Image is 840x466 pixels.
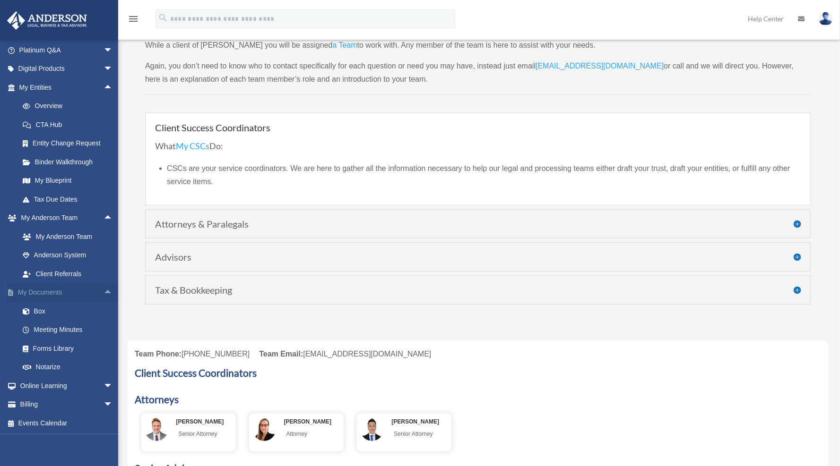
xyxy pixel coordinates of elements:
a: My Anderson Teamarrow_drop_up [7,209,127,228]
div: [PHONE_NUMBER] [135,347,250,361]
a: Platinum Q&Aarrow_drop_down [7,41,127,59]
div: [EMAIL_ADDRESS][DOMAIN_NAME] [259,347,431,361]
div: Senior Attorney [392,427,456,441]
img: thumbnail [252,417,276,441]
div: Senior Attorney [176,427,240,441]
p: While a client of [PERSON_NAME] you will be assigned to work with. Any member of the team is here... [145,39,811,59]
a: Meeting Minutes [13,321,127,339]
a: Anderson System [13,246,127,265]
a: Digital Productsarrow_drop_down [7,59,127,78]
a: menu [128,17,139,25]
span: arrow_drop_down [104,59,122,79]
div: [PERSON_NAME] [284,417,348,427]
h3: Client Success Coordinators [135,368,821,382]
a: Online Learningarrow_drop_down [7,376,127,395]
a: Binder Walkthrough [13,153,127,171]
h4: Attorneys & Paralegals [155,219,801,229]
span: arrow_drop_up [104,283,122,303]
span: What Do: [155,141,223,151]
span: arrow_drop_down [104,395,122,415]
h4: Advisors [155,252,801,262]
a: Forms Library [13,339,127,358]
span: Team Email: [259,350,303,358]
i: menu [128,13,139,25]
p: Again, you don’t need to know who to contact specifically for each question or need you may have,... [145,59,811,86]
span: Team Phone: [135,350,182,358]
div: Attorney [284,427,348,441]
img: thumbnail [360,417,384,441]
img: Anderson Advisors Platinum Portal [4,11,90,30]
a: [EMAIL_ADDRESS][DOMAIN_NAME] [536,62,664,75]
span: arrow_drop_down [104,41,122,60]
a: Overview [13,97,127,116]
h4: Tax & Bookkeeping [155,285,801,295]
a: My Blueprint [13,171,127,190]
a: My CSCs [176,141,209,156]
i: search [158,13,168,23]
a: Notarize [13,358,127,377]
a: My Entitiesarrow_drop_up [7,78,127,97]
img: User Pic [819,12,833,25]
h3: Attorneys [135,394,821,409]
a: Box [13,302,127,321]
span: CSCs are your service coordinators. We are here to gather all the information necessary to help o... [167,164,790,186]
a: Entity Change Request [13,134,127,153]
a: Client Referrals [13,264,127,283]
span: arrow_drop_up [104,78,122,97]
img: thumbnail [145,417,168,441]
a: Tax Due Dates [13,190,127,209]
a: Events Calendar [7,414,127,432]
span: arrow_drop_down [104,376,122,396]
a: My Documentsarrow_drop_up [7,283,127,302]
span: arrow_drop_up [104,209,122,228]
div: [PERSON_NAME] [176,417,240,427]
div: [PERSON_NAME] [392,417,456,427]
a: CTA Hub [13,115,127,134]
h4: Client Success Coordinators [155,123,801,132]
a: Billingarrow_drop_down [7,395,127,414]
a: a Team [333,41,357,54]
a: My Anderson Team [13,227,127,246]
